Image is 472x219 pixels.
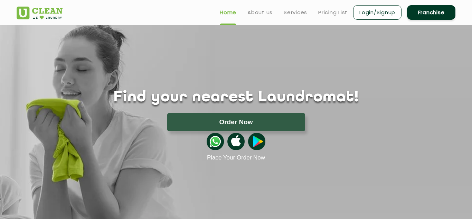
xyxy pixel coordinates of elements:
[353,5,402,20] a: Login/Signup
[407,5,455,20] a: Franchise
[247,8,273,17] a: About us
[284,8,307,17] a: Services
[17,7,63,19] img: UClean Laundry and Dry Cleaning
[227,133,245,150] img: apple-icon.png
[167,113,305,131] button: Order Now
[207,154,265,161] a: Place Your Order Now
[248,133,265,150] img: playstoreicon.png
[318,8,348,17] a: Pricing List
[11,89,461,106] h1: Find your nearest Laundromat!
[207,133,224,150] img: whatsappicon.png
[220,8,236,17] a: Home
